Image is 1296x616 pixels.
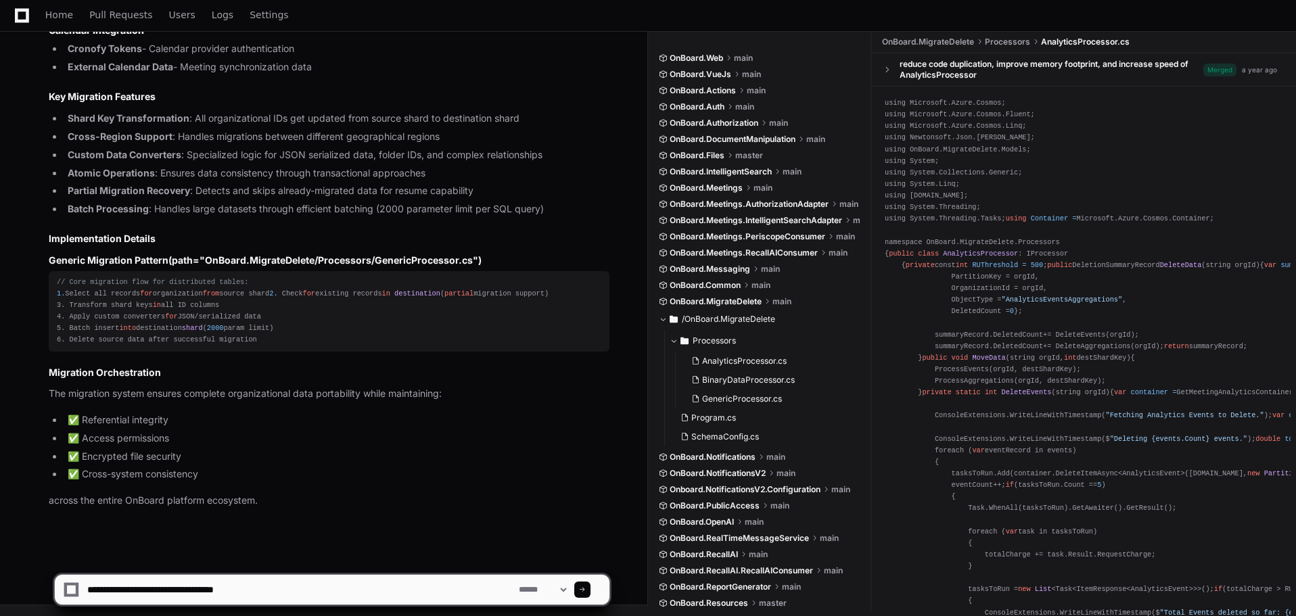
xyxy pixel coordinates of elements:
span: main [751,280,770,291]
span: Processors [985,37,1030,47]
span: shard [182,324,203,332]
span: OnBoard.Common [670,280,741,291]
span: private [906,261,935,269]
span: DeleteData [1160,261,1202,269]
span: main [745,517,764,527]
span: = [1022,261,1026,269]
span: double [1255,434,1280,442]
span: 2. [269,289,277,298]
span: for [140,289,152,298]
span: OnBoard.Meetings.AuthorizationAdapter [670,199,829,210]
span: 5 [1097,481,1101,489]
span: main [734,53,753,64]
span: master [735,150,763,161]
span: OnBoard.MigrateDelete [882,37,974,47]
span: Onboard.NotificationsV2.Configuration [670,484,820,495]
span: Pull Requests [89,11,152,19]
span: 0 [1010,307,1014,315]
span: int [1064,354,1076,362]
span: OnBoard.RecallAI [670,549,738,560]
span: OnBoard.Notifications [670,452,756,463]
div: a year ago [1242,64,1277,74]
span: MoveData [972,354,1005,362]
li: - Meeting synchronization data [64,60,609,75]
h2: Key Migration Features [49,90,609,103]
span: main [735,101,754,112]
svg: Directory [670,311,678,327]
h2: Implementation Details [49,232,609,245]
li: : Ensures data consistency through transactional approaches [64,166,609,181]
span: AnalyticsProcessor.cs [1041,37,1130,47]
li: ✅ Encrypted file security [64,449,609,465]
span: GenericProcessor.cs [702,394,782,404]
span: OnBoard.Auth [670,101,724,112]
h3: Migration Orchestration [49,366,609,379]
span: using [1006,214,1027,222]
span: new [1247,469,1259,477]
span: return [1164,341,1189,350]
span: OnBoard.DocumentManipulation [670,134,795,145]
span: OnBoard.Files [670,150,724,161]
span: var [1006,527,1018,535]
span: (string orgId) [1051,388,1109,396]
span: OnBoard.MigrateDelete [670,296,762,307]
span: public [1047,261,1072,269]
span: var [1114,388,1126,396]
span: OnBoard.IntelligentSearch [670,166,772,177]
span: AnalyticsProcessor.cs [702,356,787,366]
button: AnalyticsProcessor.cs [686,352,853,371]
button: Program.cs [675,408,853,427]
strong: Cronofy Tokens [68,43,142,54]
span: main [761,264,780,275]
span: OnBoard.RealTimeMessageService [670,533,809,544]
span: Logs [212,11,233,19]
li: : Specialized logic for JSON serialized data, folder IDs, and complex relationships [64,147,609,163]
strong: Atomic Operations [68,167,155,179]
span: static [956,388,981,396]
span: OnBoard.Meetings.IntelligentSearchAdapter [670,215,842,226]
span: for [165,312,177,321]
li: ✅ Access permissions [64,431,609,446]
span: // Core migration flow for distributed tables: [57,278,248,286]
span: (string orgId, destShardKey) [1006,354,1131,362]
span: main [839,199,858,210]
span: main [772,296,791,307]
span: OnBoard.Authorization [670,118,758,128]
div: Select all records organization source shard [57,277,601,346]
span: in [382,289,390,298]
strong: Shard Key Transformation [68,112,189,124]
span: class [918,249,939,257]
span: Check existing records ( ) 3. Transform shard keys all ID columns 4. Apply custom converters JSON... [57,289,549,344]
span: param limit [207,324,269,332]
span: OnBoard.NotificationsV2 [670,468,766,479]
span: main [820,533,839,544]
p: across the entire OnBoard platform ecosystem. [49,493,609,508]
span: void [952,354,969,362]
span: public [922,354,947,362]
span: var [1272,411,1285,419]
span: for [303,289,315,298]
span: OnBoard.Meetings [670,183,743,193]
span: main [766,452,785,463]
span: = [1172,388,1176,396]
span: OnBoard.Web [670,53,723,64]
span: Home [45,11,73,19]
span: Users [169,11,195,19]
span: Settings [250,11,288,19]
span: var [972,446,984,454]
li: : Handles migrations between different geographical regions [64,129,609,145]
span: SchemaConfig.cs [691,431,759,442]
span: OnBoard.Meetings.PeriscopeConsumer [670,231,825,242]
span: main [769,118,788,128]
strong: Batch Processing [68,203,149,214]
span: var [1264,261,1276,269]
span: Container [1031,214,1068,222]
strong: Cross-Region Support [68,131,172,142]
span: from [203,289,220,298]
p: The migration system ensures complete organizational data portability while maintaining: [49,386,609,402]
div: reduce code duplication, improve memory footprint, and increase speed of AnalyticsProcessor [900,59,1203,80]
span: public [889,249,914,257]
span: Program.cs [691,412,736,423]
span: in [153,301,161,309]
span: if [1006,481,1014,489]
